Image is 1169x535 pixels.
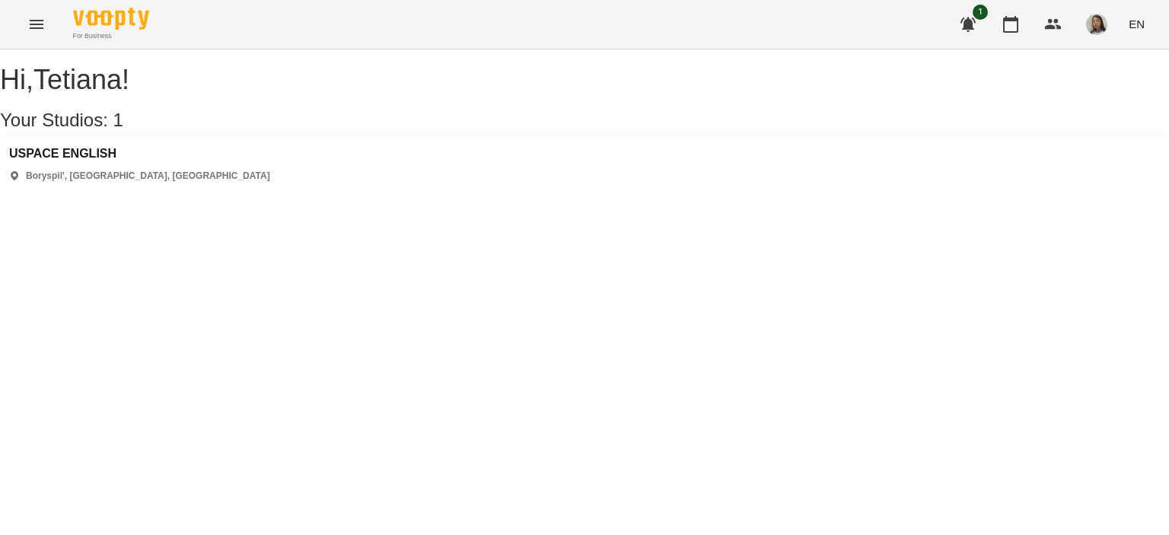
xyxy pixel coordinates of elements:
span: 1 [973,5,988,20]
a: USPACE ENGLISH [9,147,270,161]
span: 1 [113,110,123,130]
span: For Business [73,31,149,41]
span: EN [1129,16,1145,32]
img: 8562b237ea367f17c5f9591cc48de4ba.jpg [1086,14,1107,35]
p: Boryspil', [GEOGRAPHIC_DATA], [GEOGRAPHIC_DATA] [26,170,270,183]
button: Menu [18,6,55,43]
button: EN [1123,10,1151,38]
img: Voopty Logo [73,8,149,30]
